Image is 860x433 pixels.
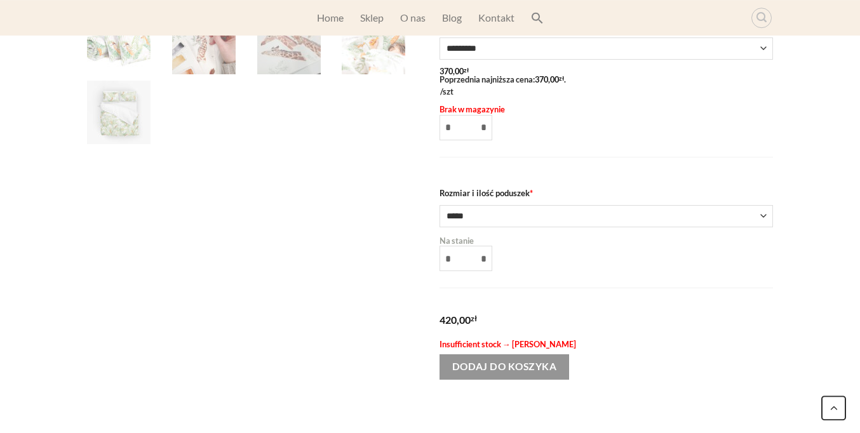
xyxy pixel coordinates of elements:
a: Kontakt [478,6,514,29]
img: listki [87,11,151,74]
p: Poprzednia najniższa cena: . [440,76,773,84]
span: zł [471,315,477,323]
bdi: 370,00 [440,66,469,76]
p: Na stanie [440,236,773,246]
img: Posciel-Zyrafy-1-100x100.jpg [342,11,405,74]
svg: Search [531,11,544,24]
a: Sklep [360,6,384,29]
a: Home [317,6,344,29]
a: Go to top [821,396,846,420]
a: Search Icon Link [531,5,544,30]
p: Insufficient stock → [PERSON_NAME] [440,340,773,349]
span: /szt [440,86,454,97]
abbr: Required option [530,188,533,198]
img: zyrafy-akwarela-2-100x100.jpg [257,11,321,74]
span: zł [464,67,469,74]
img: zyrafy-akwarela-1-100x100.jpg [172,11,236,74]
a: Wyszukiwarka [751,8,772,28]
span: zł [559,76,564,82]
input: Ilość produktu [456,115,476,140]
a: O nas [400,6,426,29]
a: Blog [442,6,462,29]
bdi: 370,00 [535,74,564,84]
button: Dodaj do koszyka [440,354,569,379]
img: zyrafy-jasne-100x100.jpg [87,81,151,144]
p: Brak w magazynie [440,104,773,115]
label: Rozmiar i ilość poduszek [440,188,773,199]
input: Ilość produktu [456,246,476,271]
span: 420,00 [440,314,477,326]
